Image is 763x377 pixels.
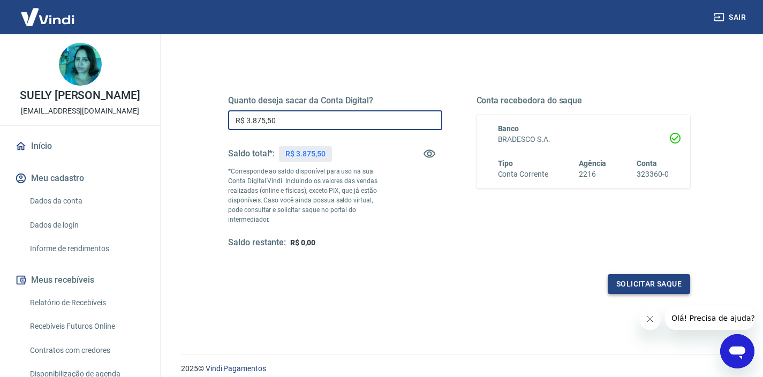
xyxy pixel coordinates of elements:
h6: 2216 [579,169,607,180]
span: Banco [498,124,519,133]
span: Agência [579,159,607,168]
h5: Conta recebedora do saque [477,95,691,106]
p: SUELY [PERSON_NAME] [20,90,140,101]
a: Informe de rendimentos [26,238,147,260]
h5: Saldo restante: [228,237,286,248]
a: Relatório de Recebíveis [26,292,147,314]
span: Olá! Precisa de ajuda? [6,7,90,16]
img: Vindi [13,1,82,33]
h6: 323360-0 [637,169,669,180]
h5: Quanto deseja sacar da Conta Digital? [228,95,442,106]
a: Contratos com credores [26,340,147,361]
a: Recebíveis Futuros Online [26,315,147,337]
button: Solicitar saque [608,274,690,294]
p: 2025 © [181,363,737,374]
button: Sair [712,7,750,27]
h5: Saldo total*: [228,148,275,159]
button: Meu cadastro [13,167,147,190]
a: Vindi Pagamentos [206,364,266,373]
span: R$ 0,00 [290,238,315,247]
img: 9933b587-d712-47cb-8d60-fef1f16fbe6d.jpeg [59,43,102,86]
p: [EMAIL_ADDRESS][DOMAIN_NAME] [21,105,139,117]
iframe: Botão para abrir a janela de mensagens [720,334,754,368]
p: *Corresponde ao saldo disponível para uso na sua Conta Digital Vindi. Incluindo os valores das ve... [228,167,389,224]
p: R$ 3.875,50 [285,148,325,160]
a: Dados da conta [26,190,147,212]
span: Conta [637,159,657,168]
span: Tipo [498,159,513,168]
h6: BRADESCO S.A. [498,134,669,145]
h6: Conta Corrente [498,169,548,180]
iframe: Mensagem da empresa [665,306,754,330]
a: Dados de login [26,214,147,236]
button: Meus recebíveis [13,268,147,292]
a: Início [13,134,147,158]
iframe: Fechar mensagem [639,308,661,330]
